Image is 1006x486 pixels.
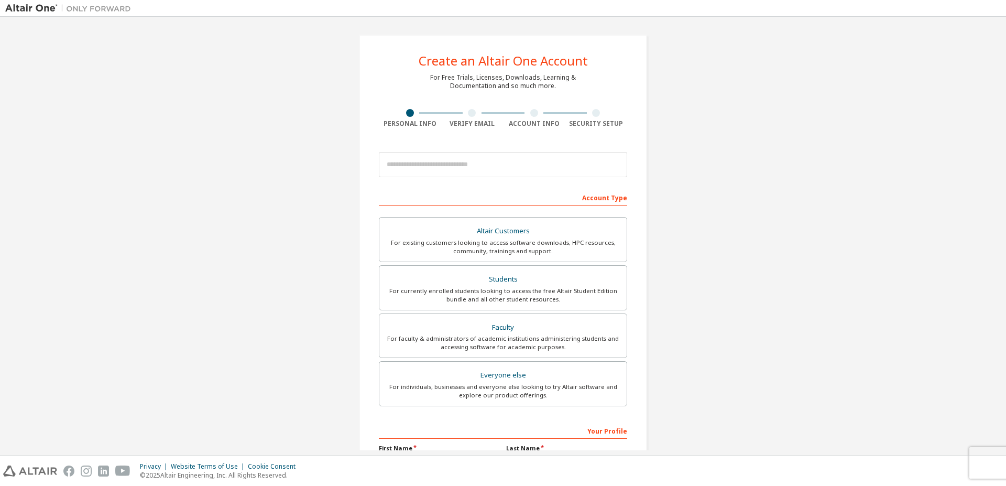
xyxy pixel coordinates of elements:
[503,120,565,128] div: Account Info
[63,466,74,477] img: facebook.svg
[386,320,620,335] div: Faculty
[379,422,627,439] div: Your Profile
[3,466,57,477] img: altair_logo.svg
[98,466,109,477] img: linkedin.svg
[386,239,620,255] div: For existing customers looking to access software downloads, HPC resources, community, trainings ...
[140,462,171,471] div: Privacy
[386,368,620,383] div: Everyone else
[386,272,620,287] div: Students
[419,55,588,67] div: Create an Altair One Account
[5,3,136,14] img: Altair One
[81,466,92,477] img: instagram.svg
[565,120,628,128] div: Security Setup
[430,73,576,90] div: For Free Trials, Licenses, Downloads, Learning & Documentation and so much more.
[379,444,500,452] label: First Name
[115,466,130,477] img: youtube.svg
[386,224,620,239] div: Altair Customers
[379,120,441,128] div: Personal Info
[248,462,302,471] div: Cookie Consent
[386,383,620,399] div: For individuals, businesses and everyone else looking to try Altair software and explore our prod...
[386,287,620,304] div: For currently enrolled students looking to access the free Altair Student Edition bundle and all ...
[379,189,627,206] div: Account Type
[171,462,248,471] div: Website Terms of Use
[386,334,620,351] div: For faculty & administrators of academic institutions administering students and accessing softwa...
[506,444,627,452] label: Last Name
[140,471,302,480] p: © 2025 Altair Engineering, Inc. All Rights Reserved.
[441,120,504,128] div: Verify Email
